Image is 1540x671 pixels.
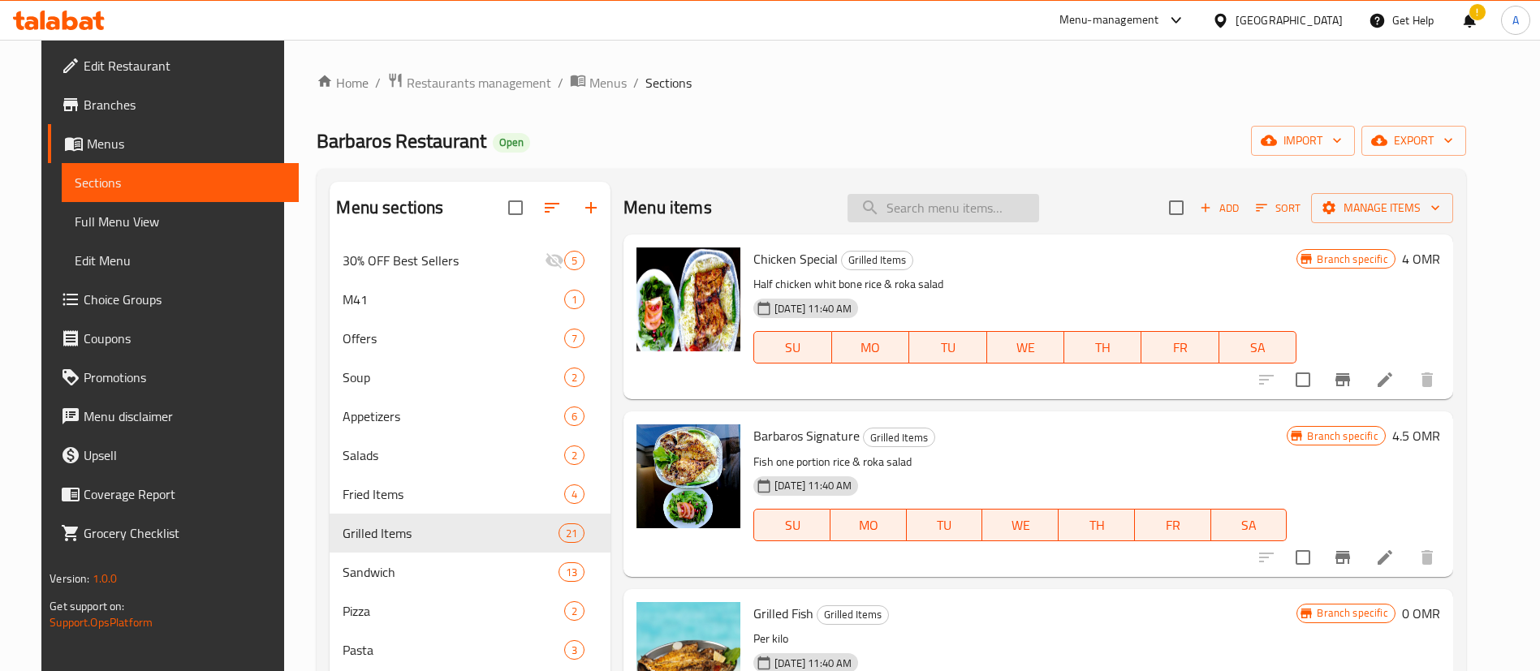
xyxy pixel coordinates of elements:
[753,452,1287,472] p: Fish one portion rice & roka salad
[1375,548,1395,567] a: Edit menu item
[1148,336,1212,359] span: FR
[1408,360,1447,399] button: delete
[994,336,1058,359] span: WE
[753,601,813,626] span: Grilled Fish
[1059,11,1159,30] div: Menu-management
[48,514,299,553] a: Grocery Checklist
[565,331,584,346] span: 7
[841,251,913,270] div: Grilled Items
[1256,199,1301,217] span: Sort
[565,370,584,385] span: 2
[1408,538,1447,577] button: delete
[564,251,585,270] div: items
[75,251,286,270] span: Edit Menu
[1251,126,1355,156] button: import
[761,336,825,359] span: SU
[1323,360,1362,399] button: Branch-specific-item
[84,329,286,348] span: Coupons
[48,436,299,475] a: Upsell
[330,397,610,436] div: Appetizers6
[1193,196,1245,221] button: Add
[317,72,1465,93] nav: breadcrumb
[1141,331,1219,363] button: FR
[62,202,299,241] a: Full Menu View
[1197,199,1241,217] span: Add
[343,290,564,309] div: M41
[1135,509,1211,541] button: FR
[565,409,584,424] span: 6
[1264,131,1342,151] span: import
[753,629,1296,649] p: Per kilo
[987,331,1064,363] button: WE
[375,73,381,92] li: /
[50,596,124,617] span: Get support on:
[48,46,299,85] a: Edit Restaurant
[848,194,1039,222] input: search
[989,514,1052,537] span: WE
[330,630,610,669] div: Pasta3
[330,591,610,630] div: Pizza2
[559,565,584,580] span: 13
[343,251,545,270] span: 30% OFF Best Sellers
[565,292,584,308] span: 1
[1226,336,1290,359] span: SA
[837,514,900,537] span: MO
[62,241,299,280] a: Edit Menu
[84,484,286,504] span: Coverage Report
[1236,11,1343,29] div: [GEOGRAPHIC_DATA]
[493,135,530,149] span: Open
[1374,131,1453,151] span: export
[317,73,369,92] a: Home
[570,72,627,93] a: Menus
[48,358,299,397] a: Promotions
[1071,336,1135,359] span: TH
[48,397,299,436] a: Menu disclaimer
[1375,370,1395,389] a: Edit menu item
[93,568,118,589] span: 1.0.0
[565,604,584,619] span: 2
[1286,540,1320,574] span: Select to update
[330,280,610,319] div: M411
[48,475,299,514] a: Coverage Report
[343,601,564,621] div: Pizza
[330,241,610,280] div: 30% OFF Best Sellers5
[1219,331,1296,363] button: SA
[565,253,584,269] span: 5
[907,509,983,541] button: TU
[645,73,692,92] span: Sections
[916,336,980,359] span: TU
[753,247,838,271] span: Chicken Special
[564,368,585,387] div: items
[564,329,585,348] div: items
[1193,196,1245,221] span: Add item
[48,280,299,319] a: Choice Groups
[839,336,903,359] span: MO
[343,445,564,465] span: Salads
[768,656,858,671] span: [DATE] 11:40 AM
[1211,509,1288,541] button: SA
[564,290,585,309] div: items
[343,562,559,582] span: Sandwich
[84,445,286,465] span: Upsell
[832,331,909,363] button: MO
[1361,126,1466,156] button: export
[1310,252,1394,267] span: Branch specific
[343,484,564,504] span: Fried Items
[498,191,533,225] span: Select all sections
[48,124,299,163] a: Menus
[1059,509,1135,541] button: TH
[559,562,585,582] div: items
[564,601,585,621] div: items
[343,406,564,426] span: Appetizers
[387,72,551,93] a: Restaurants management
[343,329,564,348] div: Offers
[84,406,286,426] span: Menu disclaimer
[545,251,564,270] svg: Inactive section
[1324,198,1440,218] span: Manage items
[493,133,530,153] div: Open
[330,319,610,358] div: Offers7
[330,358,610,397] div: Soup2
[330,553,610,591] div: Sandwich13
